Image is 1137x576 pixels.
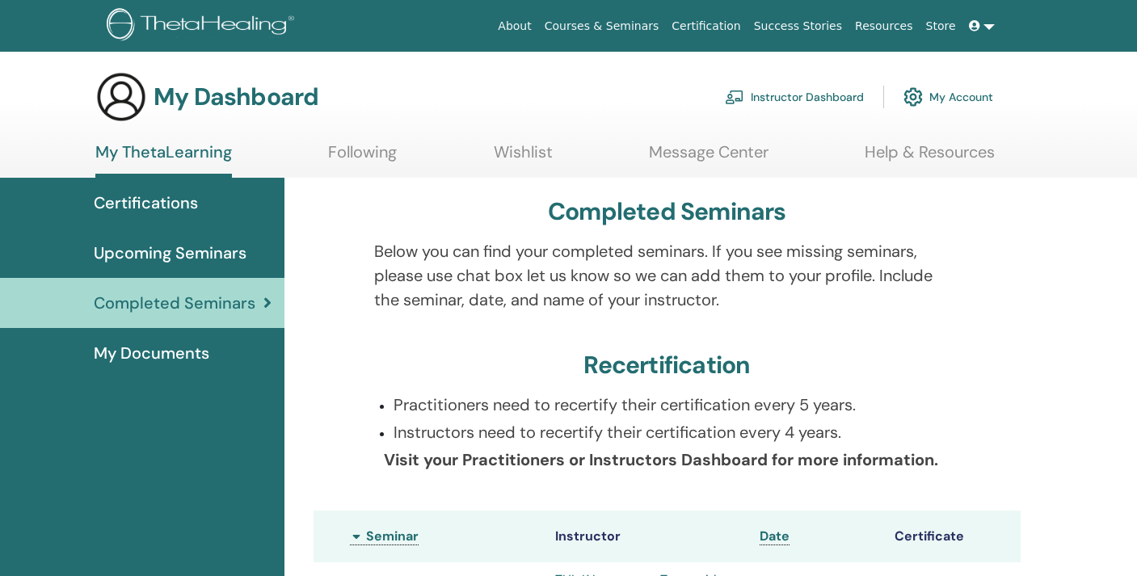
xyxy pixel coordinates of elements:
a: Date [760,528,790,545]
a: Following [328,142,397,174]
a: Message Center [649,142,769,174]
h3: My Dashboard [154,82,318,111]
img: logo.png [107,8,300,44]
a: Instructor Dashboard [725,79,864,115]
a: Success Stories [747,11,849,41]
h3: Completed Seminars [548,197,786,226]
a: My Account [903,79,993,115]
img: generic-user-icon.jpg [95,71,147,123]
img: cog.svg [903,83,923,111]
a: Resources [849,11,920,41]
p: Below you can find your completed seminars. If you see missing seminars, please use chat box let ... [374,239,959,312]
span: Certifications [94,191,198,215]
span: Upcoming Seminars [94,241,246,265]
a: About [491,11,537,41]
span: My Documents [94,341,209,365]
b: Visit your Practitioners or Instructors Dashboard for more information. [384,449,938,470]
a: Store [920,11,962,41]
a: My ThetaLearning [95,142,232,178]
th: Certificate [886,511,1021,562]
p: Practitioners need to recertify their certification every 5 years. [394,393,959,417]
p: Instructors need to recertify their certification every 4 years. [394,420,959,444]
a: Help & Resources [865,142,995,174]
a: Courses & Seminars [538,11,666,41]
a: Wishlist [494,142,553,174]
a: Certification [665,11,747,41]
h3: Recertification [583,351,750,380]
span: Completed Seminars [94,291,255,315]
img: chalkboard-teacher.svg [725,90,744,104]
th: Instructor [547,511,752,562]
